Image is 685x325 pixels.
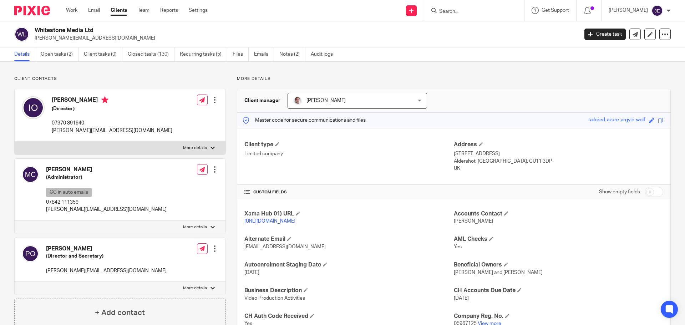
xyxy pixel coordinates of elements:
img: svg%3E [651,5,663,16]
h4: Alternate Email [244,235,454,243]
h5: (Director and Secretary) [46,253,167,260]
h5: (Administrator) [46,174,167,181]
a: Files [233,47,249,61]
label: Show empty fields [599,188,640,195]
img: svg%3E [14,27,29,42]
div: tailored-azure-argyle-wolf [588,116,645,125]
h3: Client manager [244,97,280,104]
span: [DATE] [244,270,259,275]
img: svg%3E [22,96,45,119]
p: More details [183,224,207,230]
p: 07842 111359 [46,199,167,206]
p: More details [237,76,671,82]
a: Audit logs [311,47,338,61]
p: More details [183,285,207,291]
p: More details [183,145,207,151]
span: [EMAIL_ADDRESS][DOMAIN_NAME] [244,244,326,249]
img: svg%3E [22,245,39,262]
h4: Xama Hub 01) URL [244,210,454,218]
img: svg%3E [22,166,39,183]
a: Client tasks (0) [84,47,122,61]
a: Notes (2) [279,47,305,61]
p: [PERSON_NAME][EMAIL_ADDRESS][DOMAIN_NAME] [35,35,574,42]
h4: [PERSON_NAME] [52,96,172,105]
span: Get Support [542,8,569,13]
a: Reports [160,7,178,14]
p: [PERSON_NAME] [609,7,648,14]
a: Closed tasks (130) [128,47,174,61]
a: Create task [584,29,626,40]
h4: + Add contact [95,307,145,318]
p: Master code for secure communications and files [243,117,366,124]
span: Video Production Activities [244,296,305,301]
h4: Business Description [244,287,454,294]
h4: AML Checks [454,235,663,243]
h4: [PERSON_NAME] [46,245,167,253]
h4: Company Reg. No. [454,313,663,320]
h5: (Director) [52,105,172,112]
a: Recurring tasks (5) [180,47,227,61]
a: Details [14,47,35,61]
a: Settings [189,7,208,14]
a: [URL][DOMAIN_NAME] [244,219,295,224]
a: Team [138,7,149,14]
p: [PERSON_NAME][EMAIL_ADDRESS][DOMAIN_NAME] [52,127,172,134]
a: Clients [111,7,127,14]
p: CC in auto emails [46,188,92,197]
span: [PERSON_NAME] and [PERSON_NAME] [454,270,543,275]
p: Client contacts [14,76,226,82]
p: UK [454,165,663,172]
h4: CH Auth Code Received [244,313,454,320]
p: [PERSON_NAME][EMAIL_ADDRESS][DOMAIN_NAME] [46,206,167,213]
p: 07970 891940 [52,120,172,127]
h4: CUSTOM FIELDS [244,189,454,195]
h4: [PERSON_NAME] [46,166,167,173]
p: [STREET_ADDRESS] [454,150,663,157]
span: Yes [454,244,462,249]
h2: Whitestone Media Ltd [35,27,466,34]
a: Emails [254,47,274,61]
a: Email [88,7,100,14]
i: Primary [101,96,108,103]
span: [PERSON_NAME] [454,219,493,224]
h4: Accounts Contact [454,210,663,218]
a: Open tasks (2) [41,47,78,61]
p: Aldershot, [GEOGRAPHIC_DATA], GU11 3DP [454,158,663,165]
h4: Client type [244,141,454,148]
img: Pixie [14,6,50,15]
h4: Address [454,141,663,148]
h4: CH Accounts Due Date [454,287,663,294]
span: [DATE] [454,296,469,301]
a: Work [66,7,77,14]
p: Limited company [244,150,454,157]
span: [PERSON_NAME] [306,98,346,103]
h4: Autoenrolment Staging Date [244,261,454,269]
img: Munro%20Partners-3202.jpg [293,96,302,105]
h4: Beneficial Owners [454,261,663,269]
input: Search [438,9,503,15]
p: [PERSON_NAME][EMAIL_ADDRESS][DOMAIN_NAME] [46,267,167,274]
